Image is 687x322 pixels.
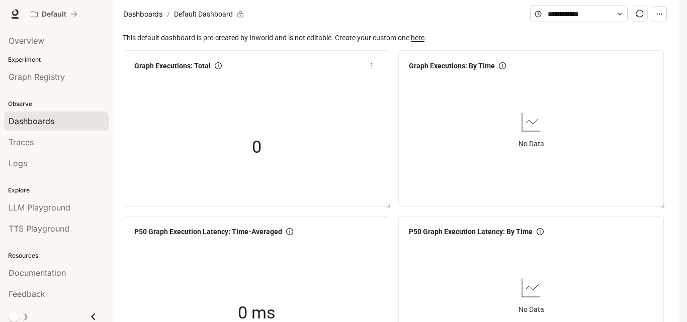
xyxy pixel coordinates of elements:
[636,10,644,18] span: sync
[26,4,82,24] button: All workspaces
[123,32,671,43] span: This default dashboard is pre-created by Inworld and is not editable. Create your custom one .
[134,60,211,71] span: Graph Executions: Total
[409,226,533,237] span: P50 Graph Execution Latency: By Time
[286,228,293,235] span: info-circle
[499,62,506,69] span: info-circle
[123,8,162,20] span: Dashboards
[134,226,282,237] span: P50 Graph Execution Latency: Time-Averaged
[42,10,66,19] p: Default
[411,34,424,42] a: here
[121,8,165,20] button: Dashboards
[364,58,379,73] span: more
[172,5,235,24] article: Default Dashboard
[537,228,544,235] span: info-circle
[167,9,170,20] span: /
[519,304,544,315] article: No Data
[409,60,495,71] span: Graph Executions: By Time
[519,138,544,149] article: No Data
[215,62,222,69] span: info-circle
[252,134,262,161] span: 0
